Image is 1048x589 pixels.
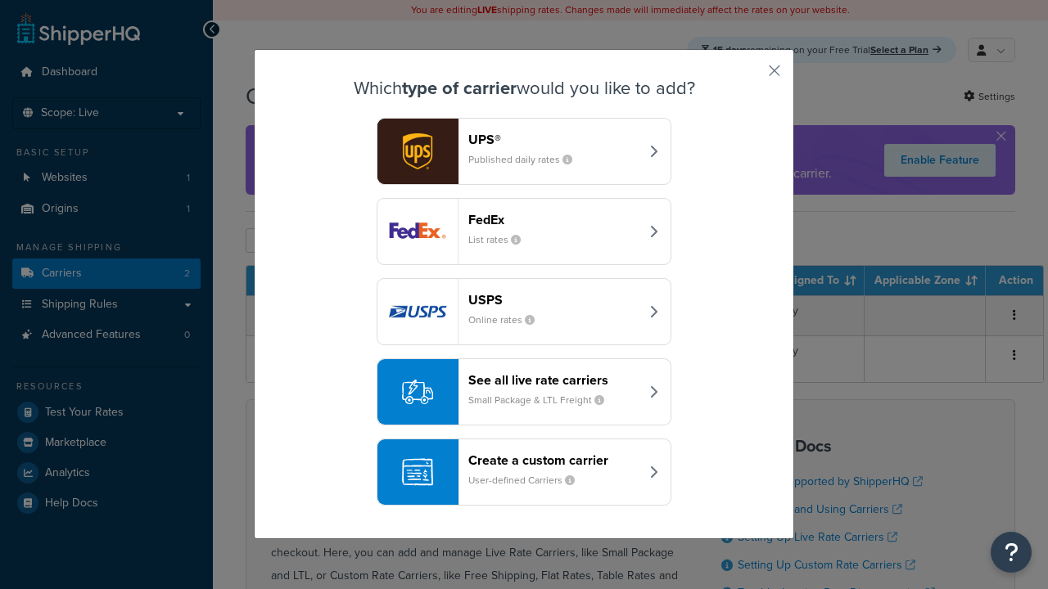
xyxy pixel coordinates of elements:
header: FedEx [468,212,639,227]
img: icon-carrier-liverate-becf4550.svg [402,376,433,407]
header: UPS® [468,132,639,147]
button: fedEx logoFedExList rates [377,198,671,265]
img: icon-carrier-custom-c93b8a24.svg [402,456,433,488]
small: Published daily rates [468,152,585,167]
small: List rates [468,232,534,247]
img: fedEx logo [377,199,458,264]
img: ups logo [377,119,458,184]
strong: type of carrier [402,74,517,101]
header: See all live rate carriers [468,372,639,388]
header: USPS [468,292,639,308]
button: Open Resource Center [991,532,1032,573]
button: usps logoUSPSOnline rates [377,278,671,345]
img: usps logo [377,279,458,344]
button: Create a custom carrierUser-defined Carriers [377,438,671,506]
small: User-defined Carriers [468,473,588,488]
button: See all live rate carriersSmall Package & LTL Freight [377,358,671,425]
small: Small Package & LTL Freight [468,393,617,407]
button: ups logoUPS®Published daily rates [377,118,671,185]
small: Online rates [468,312,548,327]
header: Create a custom carrier [468,452,639,468]
h3: Which would you like to add? [296,79,752,98]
